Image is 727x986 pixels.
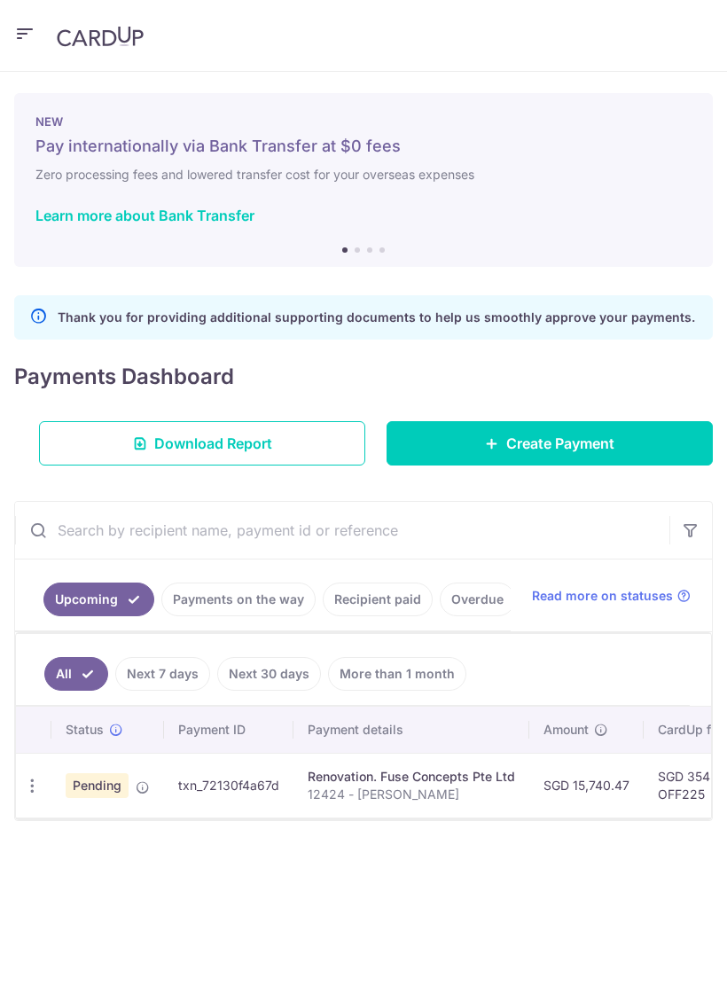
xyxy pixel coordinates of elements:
[154,433,272,454] span: Download Report
[58,307,695,328] p: Thank you for providing additional supporting documents to help us smoothly approve your payments.
[308,786,515,803] p: 12424 - [PERSON_NAME]
[323,583,433,616] a: Recipient paid
[35,114,692,129] p: NEW
[328,657,466,691] a: More than 1 month
[529,753,644,818] td: SGD 15,740.47
[164,753,293,818] td: txn_72130f4a67d
[506,433,614,454] span: Create Payment
[164,707,293,753] th: Payment ID
[66,773,129,798] span: Pending
[532,587,673,605] span: Read more on statuses
[39,421,365,466] a: Download Report
[161,583,316,616] a: Payments on the way
[57,26,144,47] img: CardUp
[15,502,669,559] input: Search by recipient name, payment id or reference
[44,657,108,691] a: All
[658,721,725,739] span: CardUp fee
[440,583,515,616] a: Overdue
[35,207,254,224] a: Learn more about Bank Transfer
[217,657,321,691] a: Next 30 days
[66,721,104,739] span: Status
[293,707,529,753] th: Payment details
[532,587,691,605] a: Read more on statuses
[387,421,713,466] a: Create Payment
[35,164,692,185] h6: Zero processing fees and lowered transfer cost for your overseas expenses
[543,721,589,739] span: Amount
[308,768,515,786] div: Renovation. Fuse Concepts Pte Ltd
[35,136,692,157] h5: Pay internationally via Bank Transfer at $0 fees
[115,657,210,691] a: Next 7 days
[14,361,234,393] h4: Payments Dashboard
[43,583,154,616] a: Upcoming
